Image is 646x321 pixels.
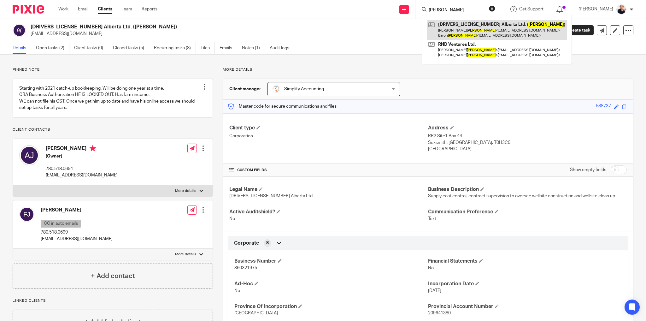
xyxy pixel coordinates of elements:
p: [GEOGRAPHIC_DATA] [428,146,627,152]
img: Pixie [13,5,44,14]
p: More details [175,252,196,257]
img: Screenshot%202023-11-29%20141159.png [273,85,280,93]
h4: Business Description [428,186,627,193]
a: Team [122,6,132,12]
span: Corporate [234,240,259,247]
p: [EMAIL_ADDRESS][DOMAIN_NAME] [31,31,548,37]
span: 860321975 [234,266,257,270]
a: Email [78,6,88,12]
p: CC in auto emails [41,220,81,228]
a: Audit logs [270,42,294,54]
p: [EMAIL_ADDRESS][DOMAIN_NAME] [41,236,113,242]
a: Reports [142,6,157,12]
span: No [234,288,240,293]
a: Details [13,42,31,54]
p: 780.518.0699 [41,229,113,235]
h4: Business Number [234,258,428,265]
label: Show empty fields [570,167,606,173]
span: No [229,217,235,221]
img: svg%3E [19,145,39,165]
a: Closed tasks (5) [113,42,149,54]
a: Recurring tasks (8) [154,42,196,54]
button: Clear [489,5,495,12]
span: No [428,266,434,270]
span: 209641380 [428,311,451,315]
span: 8 [266,240,269,246]
h4: Active Auditshield? [229,209,428,215]
span: [DRIVERS_LICENSE_NUMBER] Alberta Ltd [229,194,313,198]
p: Linked clients [13,298,213,303]
h4: [PERSON_NAME] [41,207,113,213]
p: RR2 Site1 Box 44 [428,133,627,139]
p: [EMAIL_ADDRESS][DOMAIN_NAME] [46,172,118,178]
p: More details [175,188,196,193]
h3: Client manager [229,86,261,92]
p: Pinned note [13,67,213,72]
img: svg%3E [19,207,34,222]
p: Client contacts [13,127,213,132]
a: Work [58,6,68,12]
p: More details [223,67,633,72]
a: Clients [98,6,112,12]
h4: Provincial Account Number [428,303,622,310]
h4: [PERSON_NAME] [46,145,118,153]
h4: Financial Statements [428,258,622,265]
i: Primary [90,145,96,152]
h4: CUSTOM FIELDS [229,168,428,173]
h4: Address [428,125,627,131]
a: Emails [220,42,237,54]
span: [DATE] [428,288,441,293]
p: Corporation [229,133,428,139]
h4: Communication Preference [428,209,627,215]
span: Text [428,217,436,221]
img: unnamed.jpg [616,4,626,15]
span: [GEOGRAPHIC_DATA] [234,311,278,315]
a: Files [201,42,215,54]
p: Sexsmith, [GEOGRAPHIC_DATA], T0H3C0 [428,140,627,146]
a: Create task [557,25,594,35]
p: Master code for secure communications and files [228,103,337,110]
h4: Incorporation Date [428,281,622,287]
div: 588737 [596,103,611,110]
p: 780.518.0654 [46,166,118,172]
h5: (Owner) [46,153,118,159]
span: Supply cost control, contract supervision to oversee wellsite construction and wellsite clean up. [428,194,616,198]
p: [PERSON_NAME] [578,6,613,12]
span: Simplify Accounting [284,87,324,91]
img: svg%3E [13,24,26,37]
h2: [DRIVERS_LICENSE_NUMBER] Alberta Ltd. ([PERSON_NAME]) [31,24,444,30]
a: Notes (1) [242,42,265,54]
h4: Client type [229,125,428,131]
a: Client tasks (0) [74,42,108,54]
input: Search [428,8,485,13]
h4: Legal Name [229,186,428,193]
span: Get Support [519,7,543,11]
a: Open tasks (2) [36,42,69,54]
h4: Ad-Hoc [234,281,428,287]
h4: + Add contact [91,271,135,281]
h4: Province Of Incorporation [234,303,428,310]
